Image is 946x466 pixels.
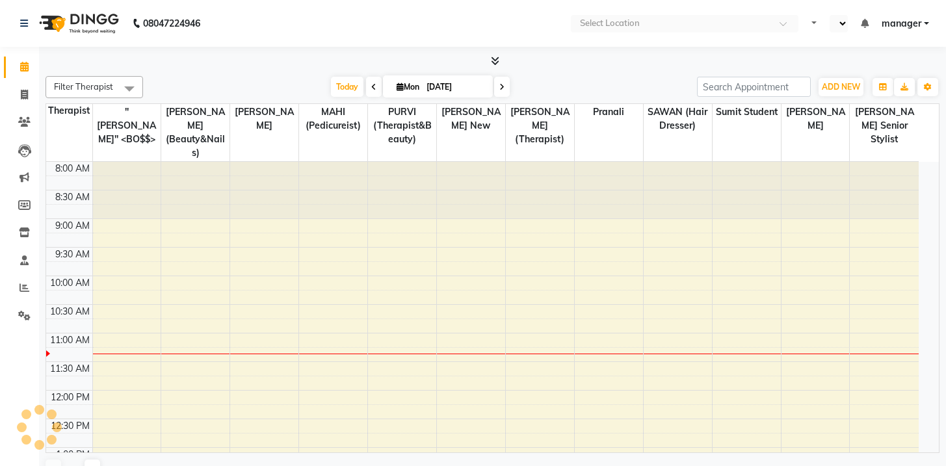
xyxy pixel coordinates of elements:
span: [PERSON_NAME] [782,104,850,134]
img: logo [33,5,122,42]
span: sumit student [713,104,781,120]
div: 8:00 AM [53,162,92,175]
b: 08047224946 [143,5,200,42]
span: Mon [393,82,423,92]
span: "[PERSON_NAME]'' <BO$$> [93,104,161,148]
span: Filter Therapist [54,81,113,92]
span: pranali [575,104,643,120]
span: [PERSON_NAME] (beauty&nails) [161,104,230,161]
div: 9:00 AM [53,219,92,233]
span: ADD NEW [822,82,860,92]
div: 12:30 PM [48,419,92,433]
div: 11:00 AM [47,333,92,347]
span: [PERSON_NAME] [230,104,298,134]
span: MAHI (pedicureist) [299,104,367,134]
div: 8:30 AM [53,190,92,204]
span: [PERSON_NAME] (Therapist) [506,104,574,148]
div: 10:30 AM [47,305,92,318]
span: SAWAN (hair dresser) [644,104,712,134]
div: 9:30 AM [53,248,92,261]
div: Therapist [46,104,92,118]
div: 12:00 PM [48,391,92,404]
span: manager [882,17,921,31]
span: [PERSON_NAME] senior stylist [850,104,919,148]
div: 11:30 AM [47,362,92,376]
span: PURVI (therapist&Beauty) [368,104,436,148]
div: 10:00 AM [47,276,92,290]
span: Today [331,77,363,97]
input: Search Appointment [697,77,811,97]
input: 2025-09-01 [423,77,488,97]
div: 1:00 PM [53,448,92,461]
div: Select Location [580,17,640,30]
button: ADD NEW [819,78,863,96]
span: [PERSON_NAME] new [437,104,505,134]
